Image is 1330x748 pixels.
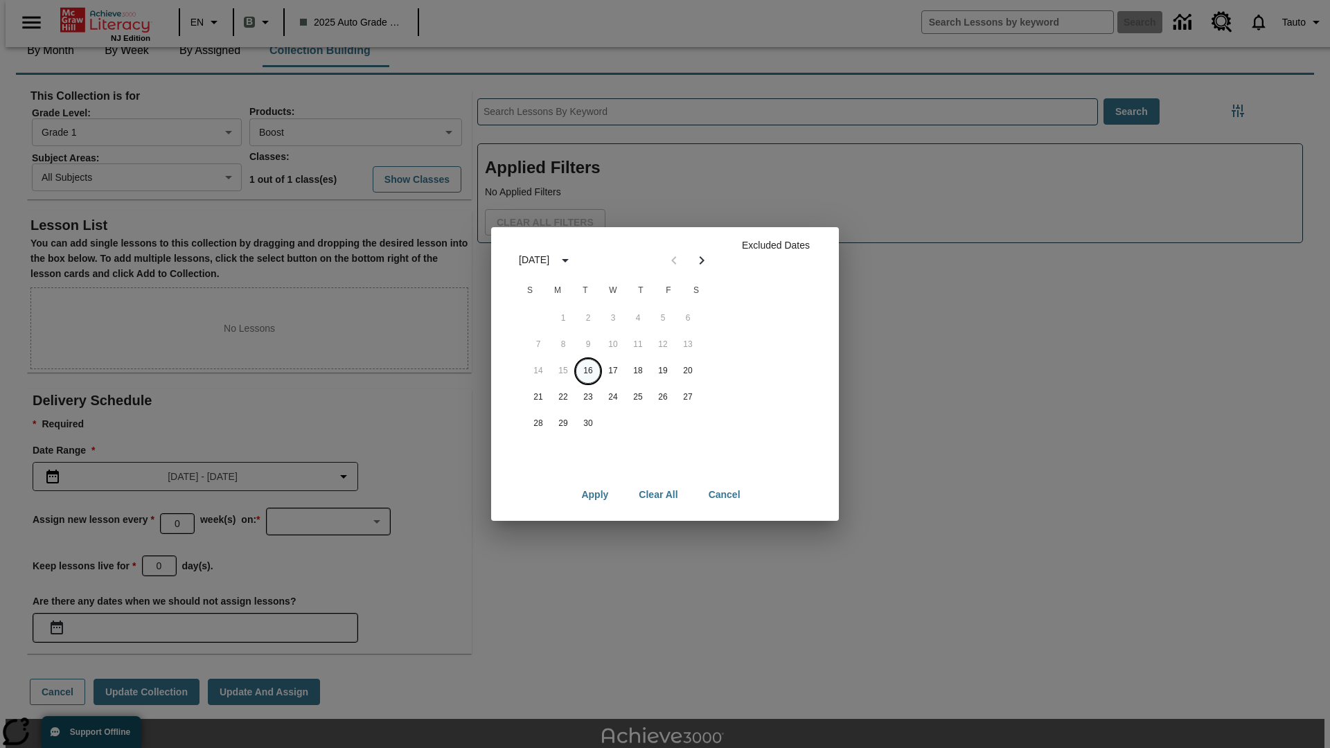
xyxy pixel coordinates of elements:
button: 17 [601,359,626,384]
span: Tuesday [573,277,598,305]
span: Sunday [517,277,542,305]
button: Next month [688,247,716,274]
button: 29 [551,411,576,436]
button: 21 [526,385,551,410]
button: 30 [576,411,601,436]
p: Excluded Dates [724,238,828,253]
button: 25 [626,385,650,410]
span: Saturday [684,277,709,305]
button: calendar view is open, switch to year view [553,249,577,272]
button: 27 [675,385,700,410]
span: Monday [545,277,570,305]
button: 24 [601,385,626,410]
button: Cancel [698,482,752,508]
span: Wednesday [601,277,626,305]
button: 16 [576,359,601,384]
button: 20 [675,359,700,384]
button: 22 [551,385,576,410]
button: 28 [526,411,551,436]
button: Clear All [628,482,689,508]
button: 23 [576,385,601,410]
span: Friday [656,277,681,305]
div: [DATE] [519,253,549,267]
button: Apply [570,482,619,508]
span: Thursday [628,277,653,305]
button: 18 [626,359,650,384]
button: 26 [650,385,675,410]
button: 19 [650,359,675,384]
